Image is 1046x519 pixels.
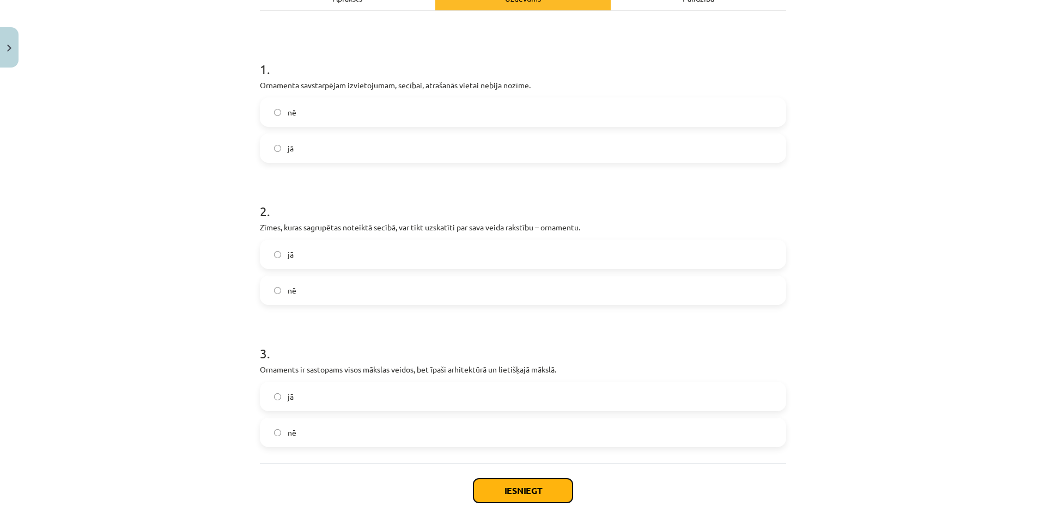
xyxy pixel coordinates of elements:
[260,364,786,375] p: Ornaments ir sastopams visos mākslas veidos, bet īpaši arhitektūrā un lietišķajā mākslā.
[7,45,11,52] img: icon-close-lesson-0947bae3869378f0d4975bcd49f059093ad1ed9edebbc8119c70593378902aed.svg
[260,185,786,218] h1: 2 .
[274,145,281,152] input: jā
[274,429,281,436] input: nē
[288,107,296,118] span: nē
[288,285,296,296] span: nē
[260,80,786,91] p: Ornamenta savstarpējam izvietojumam, secībai, atrašanās vietai nebija nozīme.
[288,427,296,438] span: nē
[260,222,786,233] p: Zīmes, kuras sagrupētas noteiktā secībā, var tikt uzskatīti par sava veida rakstību – ornamentu.
[288,249,294,260] span: jā
[288,391,294,402] span: jā
[288,143,294,154] span: jā
[274,109,281,116] input: nē
[260,42,786,76] h1: 1 .
[473,479,573,503] button: Iesniegt
[274,393,281,400] input: jā
[274,251,281,258] input: jā
[260,327,786,361] h1: 3 .
[274,287,281,294] input: nē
